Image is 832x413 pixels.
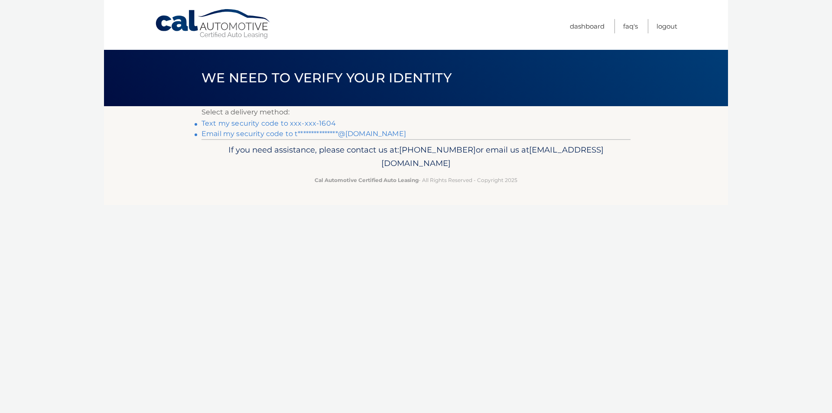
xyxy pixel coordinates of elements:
[656,19,677,33] a: Logout
[201,70,452,86] span: We need to verify your identity
[207,143,625,171] p: If you need assistance, please contact us at: or email us at
[155,9,272,39] a: Cal Automotive
[623,19,638,33] a: FAQ's
[570,19,604,33] a: Dashboard
[201,119,336,127] a: Text my security code to xxx-xxx-1604
[399,145,476,155] span: [PHONE_NUMBER]
[315,177,419,183] strong: Cal Automotive Certified Auto Leasing
[201,106,630,118] p: Select a delivery method:
[207,176,625,185] p: - All Rights Reserved - Copyright 2025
